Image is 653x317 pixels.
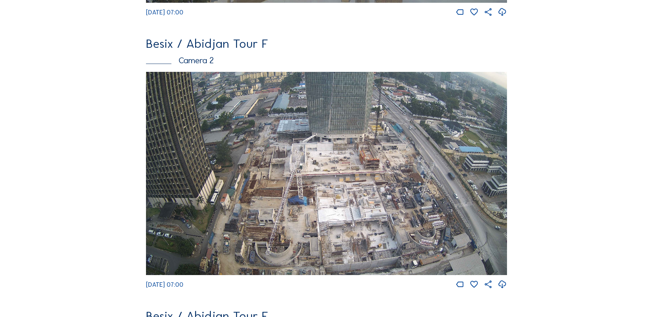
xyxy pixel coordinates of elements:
div: Besix / Abidjan Tour F [146,38,507,50]
img: Image [146,72,507,275]
div: Camera 2 [146,56,507,65]
span: [DATE] 07:00 [146,9,183,16]
span: [DATE] 07:00 [146,281,183,288]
